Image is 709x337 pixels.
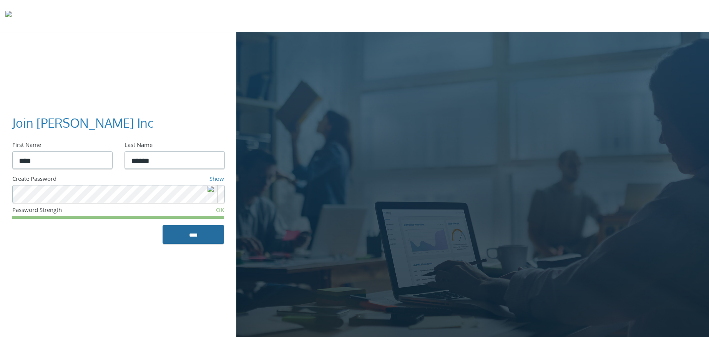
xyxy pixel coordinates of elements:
h3: Join [PERSON_NAME] Inc [12,115,218,132]
div: OK [153,206,224,216]
div: Create Password [12,175,147,185]
a: Show [209,175,224,185]
div: Password Strength [12,206,153,216]
img: todyl-logo-dark.svg [5,8,12,23]
div: First Name [12,141,112,151]
img: icon_180.svg [207,185,218,203]
div: Last Name [125,141,224,151]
